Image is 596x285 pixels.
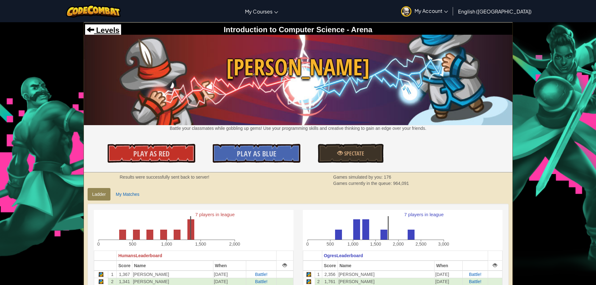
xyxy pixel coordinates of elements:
span: Levels [94,26,120,34]
text: 7 players in league [195,212,235,217]
span: My Courses [245,8,273,15]
td: [DATE] [213,278,246,285]
td: 1,341 [117,278,132,285]
th: Score [117,261,132,271]
span: My Account [415,8,448,14]
span: Play As Blue [237,149,276,159]
td: 1 [108,271,117,278]
th: Name [338,261,434,271]
a: Battle! [255,279,267,284]
text: 3,000 [438,242,449,247]
text: 2,000 [393,242,404,247]
span: 176 [384,175,391,180]
td: [DATE] [213,271,246,278]
text: 1,000 [347,242,358,247]
td: 1,761 [322,278,338,285]
span: Spectate [343,150,364,157]
td: [PERSON_NAME] [338,271,434,278]
td: [PERSON_NAME] [132,278,213,285]
th: Name [132,261,213,271]
td: Python [303,278,315,285]
td: Python [94,271,108,278]
span: [PERSON_NAME] [84,51,512,83]
text: 2,500 [415,242,426,247]
td: 2 [108,278,117,285]
td: Python [94,278,108,285]
a: My Matches [111,188,144,201]
a: My Courses [242,3,281,20]
td: [PERSON_NAME] [132,271,213,278]
text: 0 [306,242,309,247]
th: Score [322,261,338,271]
td: [DATE] [435,271,462,278]
span: 964,091 [393,181,409,186]
a: English ([GEOGRAPHIC_DATA]) [455,3,535,20]
td: Python [303,271,315,278]
text: 0 [97,242,100,247]
img: Wakka Maul [84,35,512,125]
span: Leaderboard [135,253,162,258]
span: Leaderboard [336,253,363,258]
td: 2 [315,278,322,285]
text: 1,500 [195,242,206,247]
span: English ([GEOGRAPHIC_DATA]) [458,8,532,15]
span: Introduction to Computer Science [224,25,345,34]
th: When [213,261,246,271]
td: 1 [315,271,322,278]
a: Battle! [469,279,481,284]
a: Spectate [318,144,384,163]
span: Play As Red [133,149,170,159]
text: 500 [129,242,136,247]
td: [PERSON_NAME] [338,278,434,285]
th: When [435,261,462,271]
td: 1,367 [117,271,132,278]
span: Games currently in the queue: [333,181,393,186]
img: avatar [401,6,411,17]
span: - Arena [345,25,372,34]
td: [DATE] [435,278,462,285]
span: Ogres [324,253,336,258]
strong: Results were successfully sent back to server! [120,175,209,180]
img: CodeCombat logo [66,5,121,18]
a: Ladder [88,188,111,201]
span: Games simulated by you: [333,175,384,180]
span: Humans [118,253,135,258]
a: My Account [398,1,451,21]
text: 7 players in league [404,212,444,217]
td: 2,356 [322,271,338,278]
a: Levels [87,26,120,34]
a: Battle! [255,272,267,277]
p: Battle your classmates while gobbling up gems! Use your programming skills and creative thinking ... [84,125,512,131]
text: 500 [326,242,334,247]
a: Battle! [469,272,481,277]
text: 1,500 [370,242,381,247]
text: 2,000 [229,242,240,247]
text: 1,000 [161,242,172,247]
